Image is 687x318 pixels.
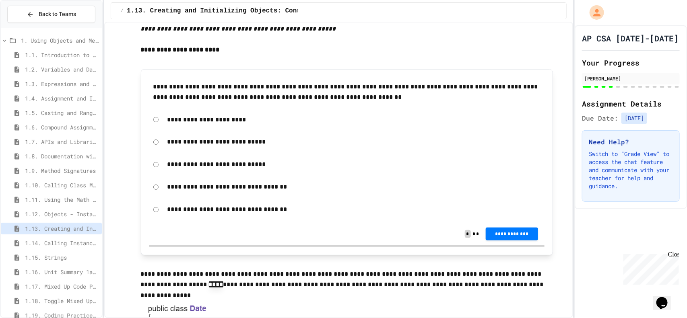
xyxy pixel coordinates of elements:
span: 1.6. Compound Assignment Operators [25,123,99,131]
iframe: chat widget [620,251,679,285]
h1: AP CSA [DATE]-[DATE] [582,33,679,44]
span: 1.18. Toggle Mixed Up or Write Code Practice 1.1-1.6 [25,297,99,305]
span: 1.9. Method Signatures [25,166,99,175]
span: 1.2. Variables and Data Types [25,65,99,74]
span: 1.1. Introduction to Algorithms, Programming, and Compilers [25,51,99,59]
span: 1.10. Calling Class Methods [25,181,99,189]
div: My Account [581,3,606,22]
span: 1.8. Documentation with Comments and Preconditions [25,152,99,160]
span: 1.4. Assignment and Input [25,94,99,103]
span: Due Date: [582,113,618,123]
span: / [121,8,124,14]
span: 1.7. APIs and Libraries [25,137,99,146]
h3: Need Help? [589,137,673,147]
span: 1.12. Objects - Instances of Classes [25,210,99,218]
span: 1.15. Strings [25,253,99,262]
span: 1.3. Expressions and Output [New] [25,80,99,88]
span: [DATE] [621,113,647,124]
iframe: chat widget [653,286,679,310]
span: 1.14. Calling Instance Methods [25,239,99,247]
span: 1. Using Objects and Methods [21,36,99,45]
span: 1.5. Casting and Ranges of Values [25,109,99,117]
span: 1.11. Using the Math Class [25,195,99,204]
span: 1.13. Creating and Initializing Objects: Constructors [127,6,332,16]
h2: Your Progress [582,57,680,68]
p: Switch to "Grade View" to access the chat feature and communicate with your teacher for help and ... [589,150,673,190]
div: [PERSON_NAME] [584,75,677,82]
button: Back to Teams [7,6,95,23]
div: Chat with us now!Close [3,3,56,51]
span: 1.16. Unit Summary 1a (1.1-1.6) [25,268,99,276]
span: 1.13. Creating and Initializing Objects: Constructors [25,224,99,233]
h2: Assignment Details [582,98,680,109]
span: Back to Teams [39,10,76,18]
span: 1.17. Mixed Up Code Practice 1.1-1.6 [25,282,99,291]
